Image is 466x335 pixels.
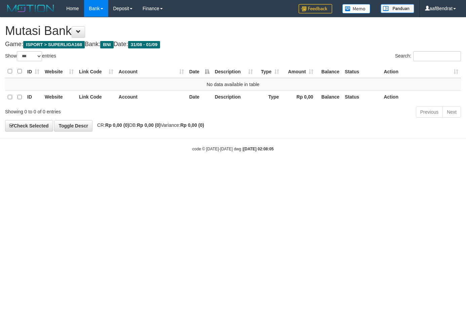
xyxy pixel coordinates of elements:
[212,65,256,78] th: Description: activate to sort column ascending
[42,65,76,78] th: Website: activate to sort column ascending
[42,90,76,104] th: Website
[100,41,113,48] span: BNI
[105,122,129,128] strong: Rp 0,00 (0)
[282,65,316,78] th: Amount: activate to sort column ascending
[192,147,274,151] small: code © [DATE]-[DATE] dwg |
[5,3,56,13] img: MOTION_logo.png
[54,120,92,132] a: Toggle Descr
[76,90,116,104] th: Link Code
[316,90,342,104] th: Balance
[5,106,189,115] div: Showing 0 to 0 of 0 entries
[342,65,381,78] th: Status
[25,65,42,78] th: ID: activate to sort column ascending
[76,65,116,78] th: Link Code: activate to sort column ascending
[256,90,282,104] th: Type
[116,90,187,104] th: Account
[256,65,282,78] th: Type: activate to sort column ascending
[381,4,414,13] img: panduan.png
[94,122,204,128] span: CR: DB: Variance:
[187,65,212,78] th: Date: activate to sort column descending
[299,4,332,13] img: Feedback.jpg
[413,51,461,61] input: Search:
[381,65,461,78] th: Action: activate to sort column ascending
[5,51,56,61] label: Show entries
[243,147,274,151] strong: [DATE] 02:08:05
[395,51,461,61] label: Search:
[342,90,381,104] th: Status
[5,120,53,132] a: Check Selected
[23,41,85,48] span: ISPORT > SUPERLIGA168
[25,90,42,104] th: ID
[128,41,160,48] span: 31/08 - 01/09
[5,78,461,91] td: No data available in table
[282,90,316,104] th: Rp 0,00
[187,90,212,104] th: Date
[180,122,204,128] strong: Rp 0,00 (0)
[17,51,42,61] select: Showentries
[5,24,461,38] h1: Mutasi Bank
[316,65,342,78] th: Balance
[212,90,256,104] th: Description
[416,106,443,118] a: Previous
[137,122,161,128] strong: Rp 0,00 (0)
[381,90,461,104] th: Action
[342,4,371,13] img: Button%20Memo.svg
[116,65,187,78] th: Account: activate to sort column ascending
[5,41,461,48] h4: Game: Bank: Date:
[442,106,461,118] a: Next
